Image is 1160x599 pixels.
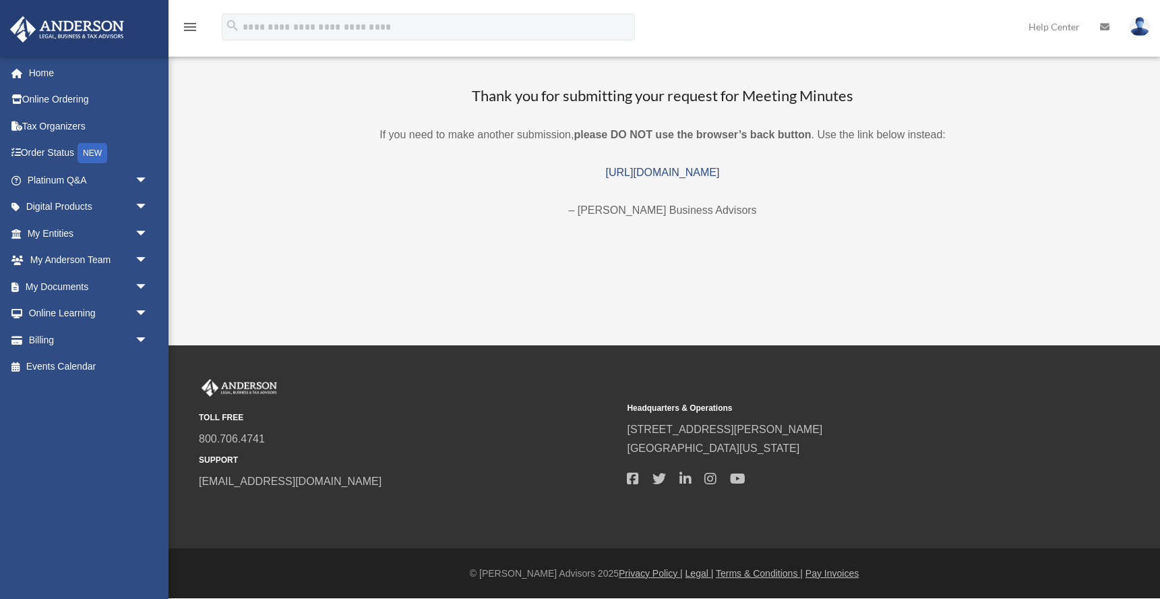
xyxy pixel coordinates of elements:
[9,194,169,221] a: Digital Productsarrow_drop_down
[135,326,162,354] span: arrow_drop_down
[135,220,162,248] span: arrow_drop_down
[805,568,859,579] a: Pay Invoices
[6,16,128,42] img: Anderson Advisors Platinum Portal
[627,401,1045,416] small: Headquarters & Operations
[182,125,1143,144] p: If you need to make another submission, . Use the link below instead:
[169,565,1160,582] div: © [PERSON_NAME] Advisors 2025
[9,140,169,167] a: Order StatusNEW
[9,59,169,86] a: Home
[135,273,162,301] span: arrow_drop_down
[199,476,381,487] a: [EMAIL_ADDRESS][DOMAIN_NAME]
[199,453,617,467] small: SUPPORT
[627,424,822,435] a: [STREET_ADDRESS][PERSON_NAME]
[685,568,714,579] a: Legal |
[9,353,169,380] a: Events Calendar
[135,167,162,194] span: arrow_drop_down
[199,411,617,425] small: TOLL FREE
[627,443,799,454] a: [GEOGRAPHIC_DATA][US_STATE]
[716,568,803,579] a: Terms & Conditions |
[199,433,265,445] a: 800.706.4741
[135,194,162,221] span: arrow_drop_down
[199,379,280,397] img: Anderson Advisors Platinum Portal
[9,167,169,194] a: Platinum Q&Aarrow_drop_down
[9,326,169,353] a: Billingarrow_drop_down
[9,247,169,274] a: My Anderson Teamarrow_drop_down
[182,19,198,35] i: menu
[9,113,169,140] a: Tax Organizers
[182,86,1143,107] h3: Thank you for submitting your request for Meeting Minutes
[182,24,198,35] a: menu
[1130,17,1150,36] img: User Pic
[9,220,169,247] a: My Entitiesarrow_drop_down
[225,18,240,33] i: search
[9,273,169,300] a: My Documentsarrow_drop_down
[9,300,169,327] a: Online Learningarrow_drop_down
[619,568,683,579] a: Privacy Policy |
[135,300,162,328] span: arrow_drop_down
[78,143,107,163] div: NEW
[182,201,1143,220] p: – [PERSON_NAME] Business Advisors
[9,86,169,113] a: Online Ordering
[574,129,811,140] b: please DO NOT use the browser’s back button
[606,167,720,178] a: [URL][DOMAIN_NAME]
[135,247,162,275] span: arrow_drop_down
